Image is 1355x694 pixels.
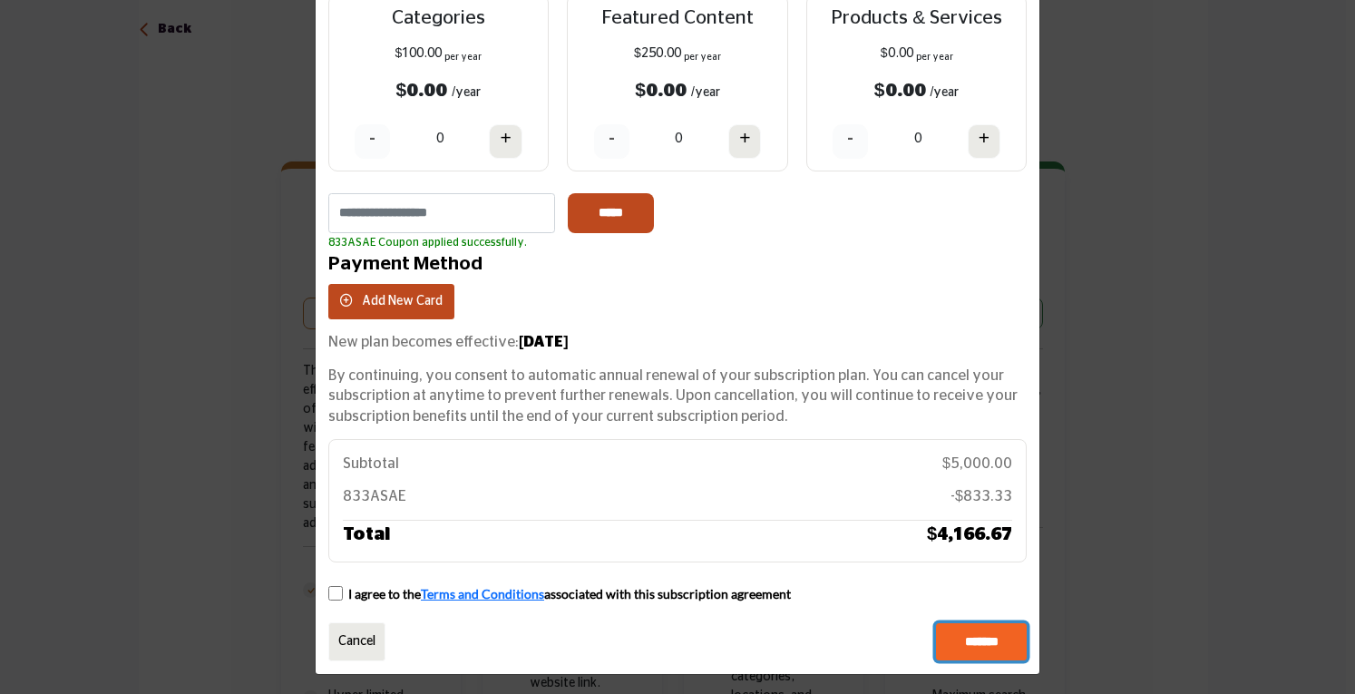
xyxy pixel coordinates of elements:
[436,130,444,149] p: 0
[739,127,750,150] h4: +
[343,486,406,506] p: 833ASAE
[931,86,960,99] span: /year
[675,130,682,149] p: 0
[584,4,771,33] p: Featured Content
[979,127,989,150] h4: +
[328,332,1027,352] p: New plan becomes effective:
[968,124,1000,159] button: +
[328,237,527,248] span: 833ASAE Coupon applied successfully.
[444,53,482,62] sub: per year
[691,86,720,99] span: /year
[519,335,569,349] strong: [DATE]
[916,53,953,62] sub: per year
[489,124,522,159] button: +
[328,366,1027,426] p: By continuing, you consent to automatic annual renewal of your subscription plan. You can cancel ...
[421,586,544,601] a: Terms and Conditions
[362,295,443,308] span: Add New Card
[942,454,1012,474] p: $5,000.00
[328,622,385,661] a: Close
[348,585,791,603] p: I agree to the associated with this subscription agreement
[824,4,1010,33] p: Products & Services
[684,53,721,62] sub: per year
[927,521,1012,548] h5: $4,166.67
[396,81,448,100] b: $0.00
[634,47,681,60] span: $250.00
[452,86,481,99] span: /year
[343,521,390,548] h5: Total
[328,252,1027,275] h4: Payment Method
[500,127,511,150] h4: +
[874,81,926,100] b: $0.00
[950,486,1012,506] p: -$833.33
[346,4,532,33] p: Categories
[881,47,913,60] span: $0.00
[328,284,454,319] button: Add New Card
[635,81,687,100] b: $0.00
[395,47,442,60] span: $100.00
[343,454,399,474] p: Subtotal
[914,130,921,149] p: 0
[728,124,761,159] button: +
